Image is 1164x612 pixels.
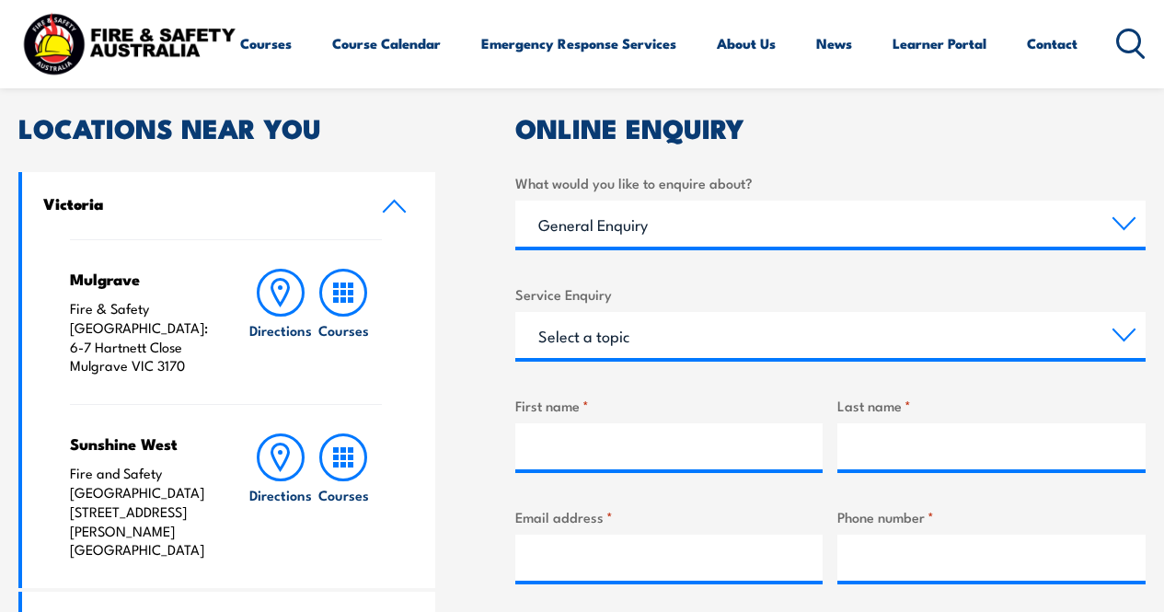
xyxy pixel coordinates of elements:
[837,395,1146,416] label: Last name
[481,21,676,65] a: Emergency Response Services
[249,433,312,560] a: Directions
[312,433,375,560] a: Courses
[70,464,214,560] p: Fire and Safety [GEOGRAPHIC_DATA] [STREET_ADDRESS][PERSON_NAME] [GEOGRAPHIC_DATA]
[515,506,824,527] label: Email address
[515,283,1146,305] label: Service Enquiry
[70,433,214,454] h4: Sunshine West
[515,115,1146,139] h2: ONLINE ENQUIRY
[893,21,986,65] a: Learner Portal
[816,21,852,65] a: News
[717,21,776,65] a: About Us
[837,506,1146,527] label: Phone number
[249,320,312,340] h6: Directions
[70,299,214,375] p: Fire & Safety [GEOGRAPHIC_DATA]: 6-7 Hartnett Close Mulgrave VIC 3170
[1027,21,1078,65] a: Contact
[18,115,435,139] h2: LOCATIONS NEAR YOU
[249,485,312,504] h6: Directions
[318,320,369,340] h6: Courses
[312,269,375,375] a: Courses
[70,269,214,289] h4: Mulgrave
[332,21,441,65] a: Course Calendar
[515,395,824,416] label: First name
[22,172,435,239] a: Victoria
[43,193,353,214] h4: Victoria
[318,485,369,504] h6: Courses
[515,172,1146,193] label: What would you like to enquire about?
[240,21,292,65] a: Courses
[249,269,312,375] a: Directions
